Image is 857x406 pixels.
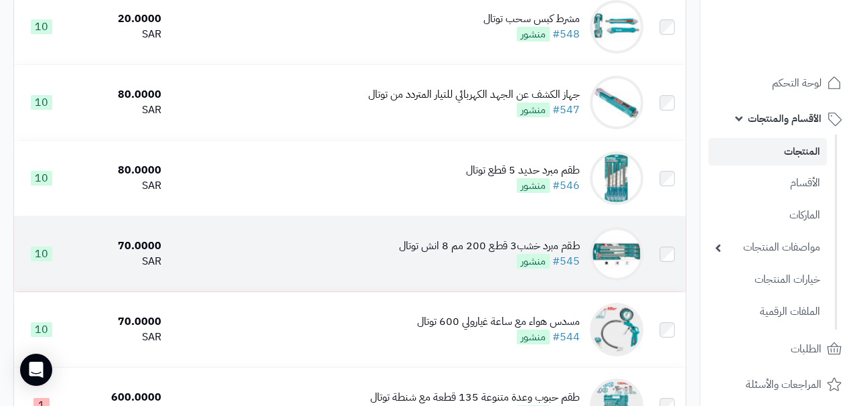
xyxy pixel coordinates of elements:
[517,27,550,42] span: منشور
[708,233,827,262] a: مواصفات المنتجات
[552,329,580,345] a: #544
[552,253,580,269] a: #545
[517,330,550,344] span: منشور
[74,27,161,42] div: SAR
[708,169,827,198] a: الأقسام
[708,67,849,99] a: لوحة التحكم
[746,375,822,394] span: المراجعات والأسئلة
[708,297,827,326] a: الملفات الرقمية
[748,109,822,128] span: الأقسام والمنتجات
[74,178,161,194] div: SAR
[708,138,827,165] a: المنتجات
[590,303,643,356] img: ﻣﺳﺩﺱ ﻫﻭﺍء ﻣﻊ ﺳﺎﻋﺔ ﻏﻳﺎﺭﻭﻟﻲ 600 توتال
[31,322,52,337] span: 10
[791,340,822,358] span: الطلبات
[74,390,161,405] div: 600.0000
[74,11,161,27] div: 20.0000
[74,330,161,345] div: SAR
[74,163,161,178] div: 80.0000
[368,87,580,103] div: جهاز الكشف عن الجهد الكهربائي للتيار المتردد من توتال
[552,102,580,118] a: #547
[708,333,849,365] a: الطلبات
[31,95,52,110] span: 10
[31,171,52,186] span: 10
[74,254,161,269] div: SAR
[74,239,161,254] div: 70.0000
[517,178,550,193] span: منشور
[370,390,580,405] div: طقم حبوب وعدة متنوعة 135 قطعة مع شنطة توتال
[590,151,643,205] img: طقم مبرد حديد 5 قطع توتال
[590,227,643,281] img: ﻁﻘﻡ ﻣﺑﺭﺩ ﺧﺷﺏ3 ﻗﻁﻊ 200 مم 8 انش توتال
[708,265,827,294] a: خيارات المنتجات
[417,314,580,330] div: ﻣﺳﺩﺱ ﻫﻭﺍء ﻣﻊ ﺳﺎﻋﺔ ﻏﻳﺎﺭﻭﻟﻲ 600 توتال
[708,201,827,230] a: الماركات
[772,74,822,92] span: لوحة التحكم
[74,87,161,103] div: 80.0000
[466,163,580,178] div: طقم مبرد حديد 5 قطع توتال
[552,26,580,42] a: #548
[483,11,580,27] div: مشرط كبس سحب توتال
[20,354,52,386] div: Open Intercom Messenger
[590,76,643,129] img: جهاز الكشف عن الجهد الكهربائي للتيار المتردد من توتال
[31,247,52,261] span: 10
[517,254,550,269] span: منشور
[74,314,161,330] div: 70.0000
[708,368,849,401] a: المراجعات والأسئلة
[31,19,52,34] span: 10
[399,239,580,254] div: ﻁﻘﻡ ﻣﺑﺭﺩ ﺧﺷﺏ3 ﻗﻁﻊ 200 مم 8 انش توتال
[552,178,580,194] a: #546
[517,103,550,117] span: منشور
[74,103,161,118] div: SAR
